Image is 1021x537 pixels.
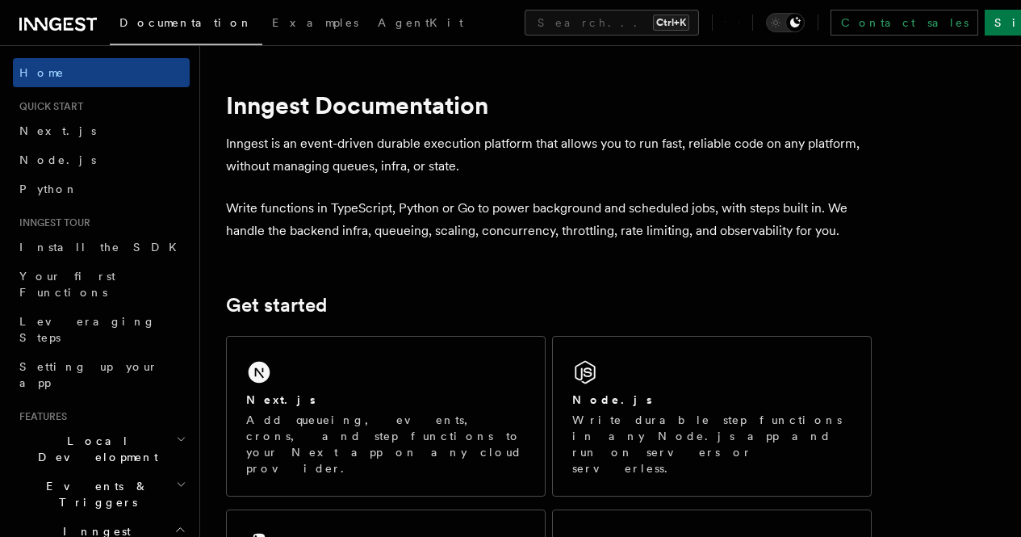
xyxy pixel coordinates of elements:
[19,124,96,137] span: Next.js
[13,433,176,465] span: Local Development
[13,352,190,397] a: Setting up your app
[572,392,652,408] h2: Node.js
[653,15,689,31] kbd: Ctrl+K
[13,216,90,229] span: Inngest tour
[525,10,699,36] button: Search...Ctrl+K
[13,174,190,203] a: Python
[13,262,190,307] a: Your first Functions
[13,478,176,510] span: Events & Triggers
[13,116,190,145] a: Next.js
[552,336,872,497] a: Node.jsWrite durable step functions in any Node.js app and run on servers or serverless.
[19,182,78,195] span: Python
[226,132,872,178] p: Inngest is an event-driven durable execution platform that allows you to run fast, reliable code ...
[13,145,190,174] a: Node.js
[226,336,546,497] a: Next.jsAdd queueing, events, crons, and step functions to your Next app on any cloud provider.
[226,294,327,317] a: Get started
[262,5,368,44] a: Examples
[13,426,190,472] button: Local Development
[13,307,190,352] a: Leveraging Steps
[272,16,358,29] span: Examples
[13,410,67,423] span: Features
[119,16,253,29] span: Documentation
[19,315,156,344] span: Leveraging Steps
[572,412,852,476] p: Write durable step functions in any Node.js app and run on servers or serverless.
[378,16,463,29] span: AgentKit
[226,90,872,120] h1: Inngest Documentation
[19,65,65,81] span: Home
[246,392,316,408] h2: Next.js
[13,100,83,113] span: Quick start
[110,5,262,45] a: Documentation
[13,472,190,517] button: Events & Triggers
[19,270,115,299] span: Your first Functions
[226,197,872,242] p: Write functions in TypeScript, Python or Go to power background and scheduled jobs, with steps bu...
[13,233,190,262] a: Install the SDK
[368,5,473,44] a: AgentKit
[246,412,525,476] p: Add queueing, events, crons, and step functions to your Next app on any cloud provider.
[19,241,186,254] span: Install the SDK
[19,360,158,389] span: Setting up your app
[831,10,978,36] a: Contact sales
[766,13,805,32] button: Toggle dark mode
[13,58,190,87] a: Home
[19,153,96,166] span: Node.js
